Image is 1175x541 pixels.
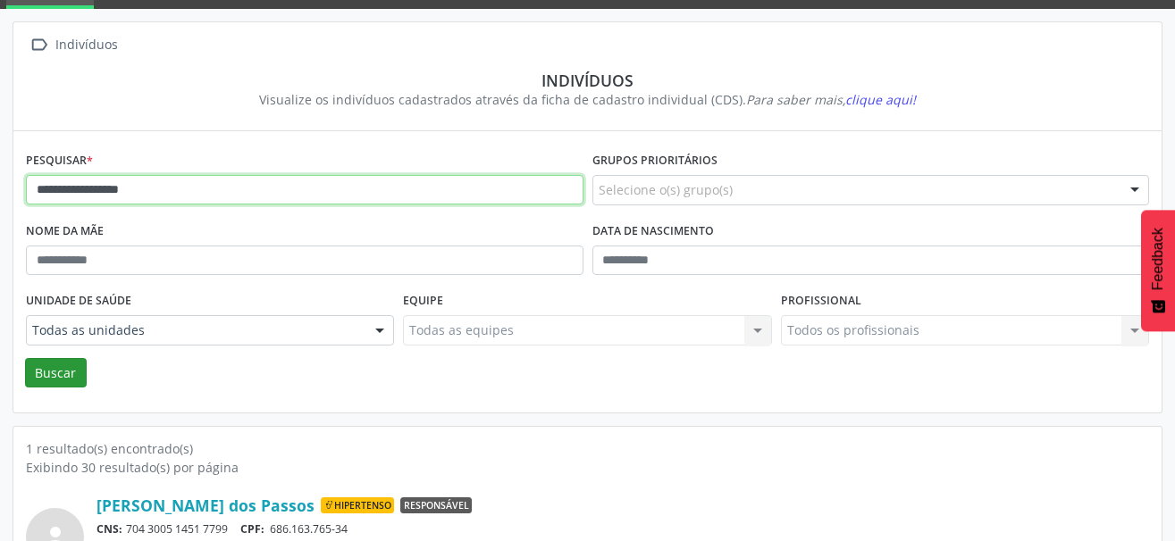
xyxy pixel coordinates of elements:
label: Data de nascimento [592,218,714,246]
span: Feedback [1150,228,1166,290]
div: Visualize os indivíduos cadastrados através da ficha de cadastro individual (CDS). [38,90,1137,109]
button: Buscar [25,358,87,388]
div: 704 3005 1451 7799 [97,521,1149,537]
div: 1 resultado(s) encontrado(s) [26,439,1149,458]
button: Feedback - Mostrar pesquisa [1141,210,1175,331]
span: Responsável [400,497,472,513]
label: Unidade de saúde [26,287,131,315]
label: Nome da mãe [26,218,104,246]
i: Para saber mais, [746,91,916,108]
label: Profissional [781,287,861,315]
div: Exibindo 30 resultado(s) por página [26,458,1149,477]
span: CPF: [240,521,264,537]
a: [PERSON_NAME] dos Passos [97,495,315,515]
label: Pesquisar [26,147,93,175]
i:  [26,32,52,58]
span: CNS: [97,521,122,537]
span: Hipertenso [321,497,394,513]
div: Indivíduos [38,71,1137,90]
a:  Indivíduos [26,32,121,58]
span: Selecione o(s) grupo(s) [599,180,733,199]
span: Todas as unidades [32,321,357,339]
div: Indivíduos [52,32,121,58]
span: 686.163.765-34 [270,521,348,537]
span: clique aqui! [845,91,916,108]
label: Grupos prioritários [592,147,718,175]
label: Equipe [403,287,443,315]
